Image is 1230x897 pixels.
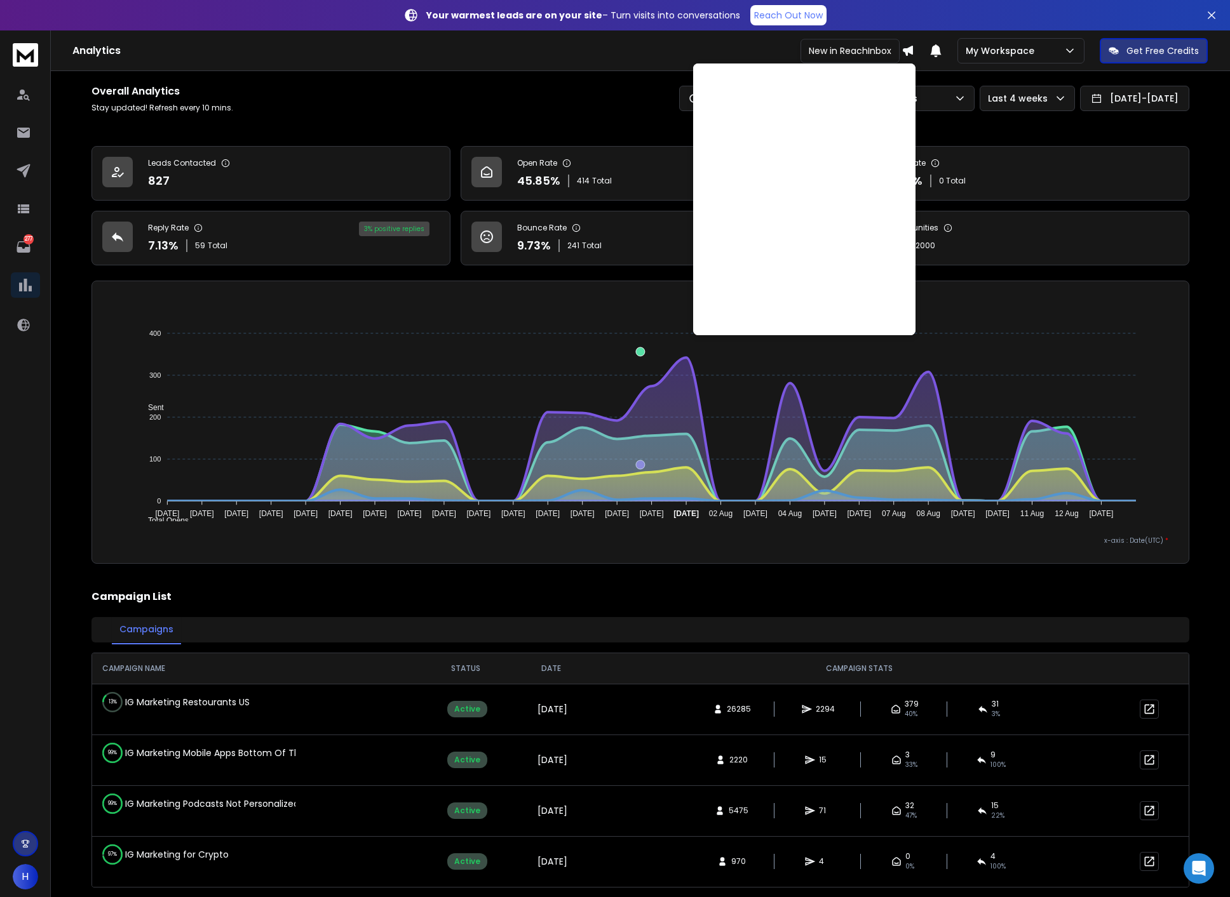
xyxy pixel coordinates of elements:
[149,371,161,379] tspan: 300
[24,234,34,244] p: 277
[139,516,189,525] span: Total Opens
[1055,509,1078,518] tspan: 12 Aug
[108,848,117,861] p: 97 %
[729,755,748,765] span: 2220
[501,509,525,518] tspan: [DATE]
[905,760,917,770] span: 33 %
[1184,853,1214,884] div: Open Intercom Messenger
[910,241,935,251] p: $ 2000
[905,811,917,821] span: 47 %
[992,699,999,709] span: 31
[92,786,295,821] td: IG Marketing Podcasts Not Personalized
[149,413,161,421] tspan: 200
[447,853,487,870] div: Active
[582,241,602,251] span: Total
[990,861,1006,872] span: 100 %
[882,509,905,518] tspan: 07 Aug
[517,237,551,255] p: 9.73 %
[743,509,767,518] tspan: [DATE]
[447,752,487,768] div: Active
[108,797,117,810] p: 99 %
[259,509,283,518] tspan: [DATE]
[966,44,1039,57] p: My Workspace
[1080,86,1189,111] button: [DATE]-[DATE]
[939,176,966,186] p: 0 Total
[426,9,740,22] p: – Turn visits into conversations
[801,39,900,63] div: New in ReachInbox
[419,653,513,684] th: STATUS
[190,509,214,518] tspan: [DATE]
[294,509,318,518] tspan: [DATE]
[447,802,487,819] div: Active
[513,653,590,684] th: DATE
[467,509,491,518] tspan: [DATE]
[905,699,919,709] span: 379
[990,851,996,861] span: 4
[731,856,746,867] span: 970
[729,806,748,816] span: 5475
[830,146,1189,201] a: Click Rate0.00%0 Total
[988,92,1053,105] p: Last 4 weeks
[571,509,595,518] tspan: [DATE]
[148,223,189,233] p: Reply Rate
[517,158,557,168] p: Open Rate
[91,589,1189,604] h2: Campaign List
[991,811,1004,821] span: 22 %
[778,509,802,518] tspan: 04 Aug
[363,509,387,518] tspan: [DATE]
[92,653,419,684] th: CAMPAIGN NAME
[673,509,699,518] tspan: [DATE]
[992,709,1000,719] span: 3 %
[727,704,751,714] span: 26285
[991,801,999,811] span: 15
[398,509,422,518] tspan: [DATE]
[513,734,590,785] td: [DATE]
[605,509,629,518] tspan: [DATE]
[92,735,295,771] td: IG Marketing Mobile Apps Bottom Of The Funnel
[13,864,38,889] button: H
[905,709,917,719] span: 40 %
[328,509,353,518] tspan: [DATE]
[754,9,823,22] p: Reach Out Now
[513,785,590,836] td: [DATE]
[91,84,233,99] h1: Overall Analytics
[92,837,295,872] td: IG Marketing for Crypto
[1126,44,1199,57] p: Get Free Credits
[13,43,38,67] img: logo
[149,329,161,337] tspan: 400
[750,5,827,25] a: Reach Out Now
[567,241,579,251] span: 241
[813,509,837,518] tspan: [DATE]
[91,146,450,201] a: Leads Contacted827
[536,509,560,518] tspan: [DATE]
[819,755,832,765] span: 15
[139,403,164,412] span: Sent
[148,172,170,190] p: 827
[447,701,487,717] div: Active
[1090,509,1114,518] tspan: [DATE]
[91,211,450,265] a: Reply Rate7.13%59Total3% positive replies
[195,241,205,251] span: 59
[577,176,590,186] span: 414
[592,176,612,186] span: Total
[513,836,590,887] td: [DATE]
[990,750,996,760] span: 9
[847,509,871,518] tspan: [DATE]
[91,103,233,113] p: Stay updated! Refresh every 10 mins.
[432,509,456,518] tspan: [DATE]
[905,750,910,760] span: 3
[112,615,181,644] button: Campaigns
[359,222,429,236] div: 3 % positive replies
[951,509,975,518] tspan: [DATE]
[985,509,1010,518] tspan: [DATE]
[990,760,1006,770] span: 100 %
[589,653,1129,684] th: CAMPAIGN STATS
[679,86,749,111] button: Refresh
[112,536,1168,545] p: x-axis : Date(UTC)
[517,223,567,233] p: Bounce Rate
[917,509,940,518] tspan: 08 Aug
[513,684,590,734] td: [DATE]
[819,856,832,867] span: 4
[640,509,664,518] tspan: [DATE]
[461,146,820,201] a: Open Rate45.85%414Total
